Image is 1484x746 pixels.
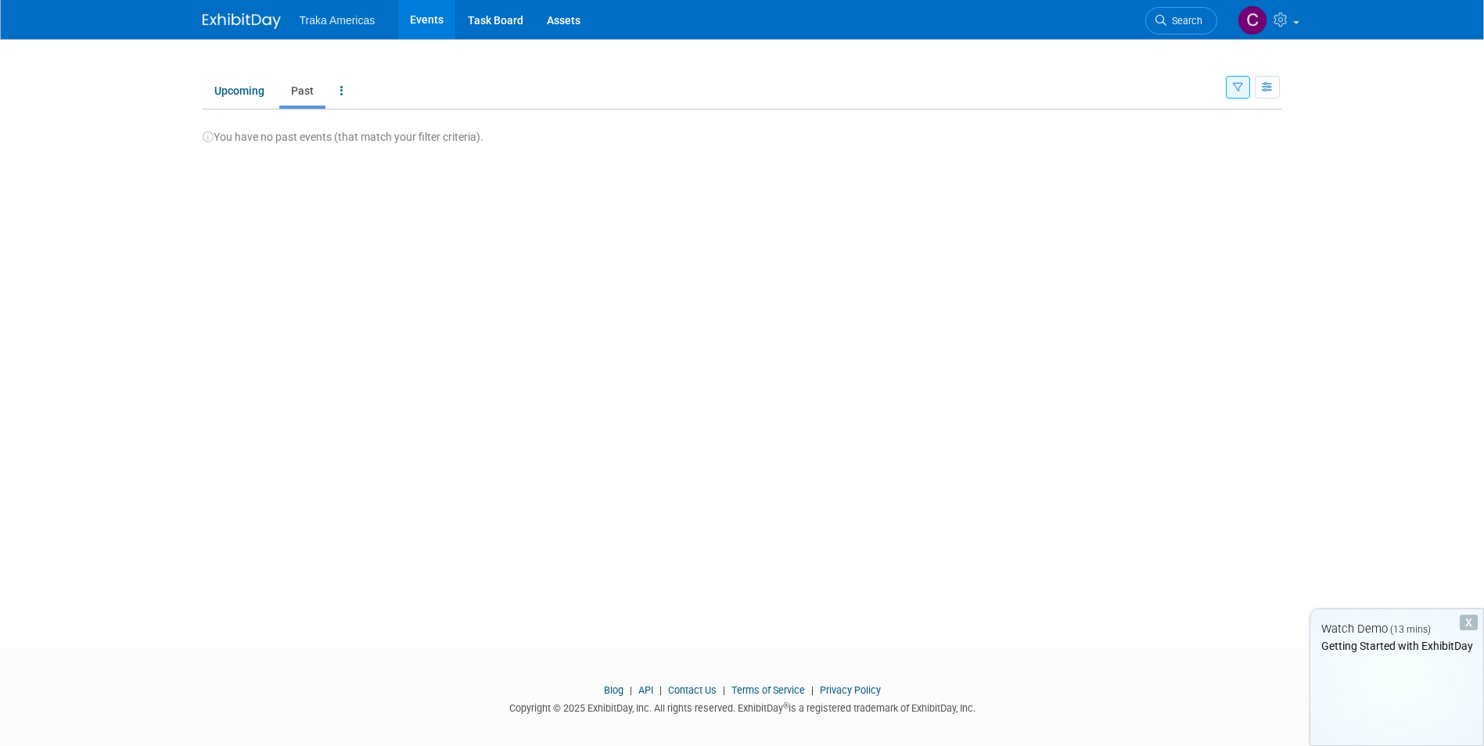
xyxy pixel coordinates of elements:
[1310,638,1483,654] div: Getting Started with ExhibitDay
[820,684,881,696] a: Privacy Policy
[668,684,717,696] a: Contact Us
[203,76,276,106] a: Upcoming
[203,131,483,143] span: You have no past events (that match your filter criteria).
[1460,615,1478,630] div: Dismiss
[300,14,375,27] span: Traka Americas
[656,684,666,696] span: |
[807,684,817,696] span: |
[626,684,636,696] span: |
[1145,7,1217,34] a: Search
[783,701,789,710] sup: ®
[719,684,729,696] span: |
[1166,15,1202,27] span: Search
[604,684,623,696] a: Blog
[203,13,281,29] img: ExhibitDay
[1390,624,1431,635] span: (13 mins)
[638,684,653,696] a: API
[279,76,325,106] a: Past
[731,684,805,696] a: Terms of Service
[1310,621,1483,637] div: Watch Demo
[1238,5,1267,35] img: Cornelius Harrington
